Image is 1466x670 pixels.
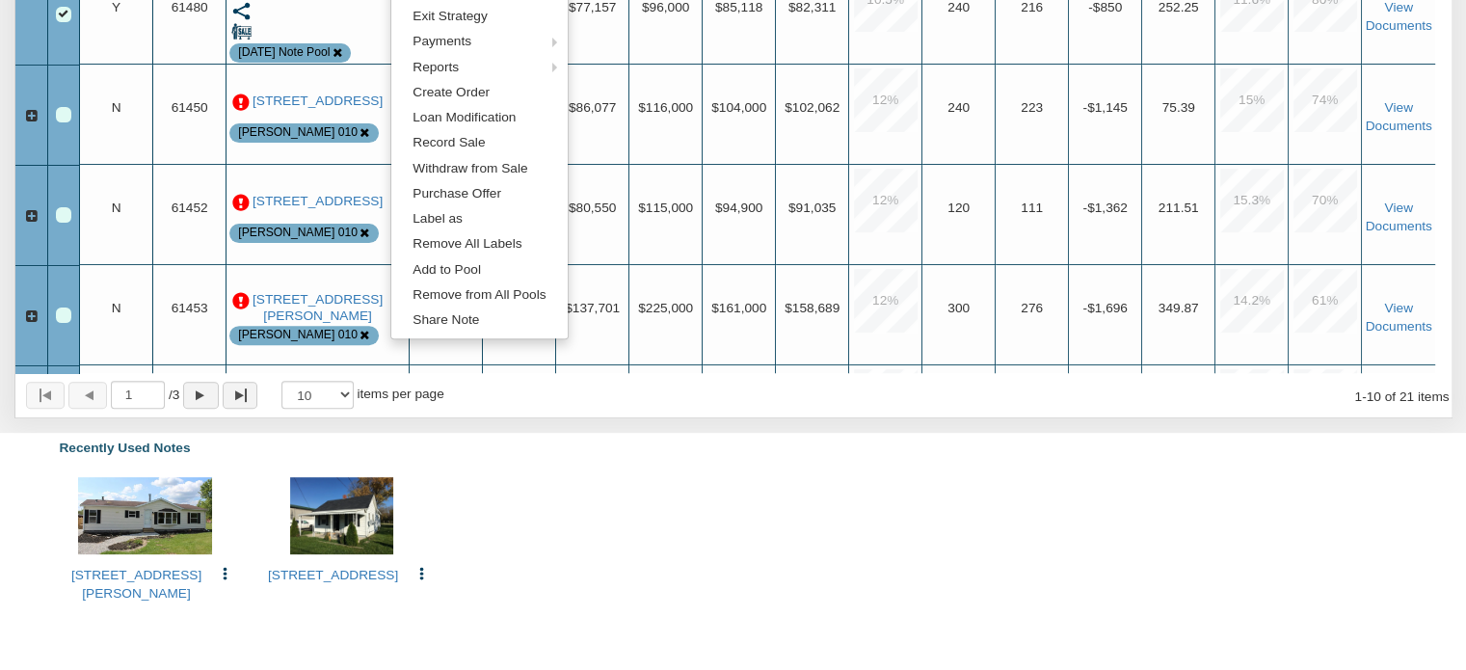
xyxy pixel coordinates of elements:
span: $94,900 [715,200,762,214]
img: cell-menu.png [413,566,430,582]
div: 74.0 [1293,68,1357,132]
button: Page to last [223,382,257,409]
a: Reports [391,54,568,79]
span: $102,062 [785,99,840,114]
abbr: of [169,388,173,402]
span: 61453 [172,300,208,314]
div: Note is contained in the pool Snodgrass 010 [238,124,358,141]
img: 570846 [78,477,212,554]
div: Note is contained in the pool Snodgrass 010 [238,327,358,343]
span: 120 [947,200,970,214]
span: $161,000 [711,300,766,314]
span: N [112,99,121,114]
span: $158,689 [785,300,840,314]
span: $115,000 [638,200,693,214]
span: $104,000 [711,99,766,114]
span: 276 [1021,300,1043,314]
div: Row 7, Row Selection Checkbox [56,308,71,323]
a: Share Note [391,308,568,333]
div: Row 2, Row Selection Checkbox [56,7,71,22]
a: Record Sale [391,130,568,155]
a: 2541 N Arlington Avenue, Indianapolis, IN, 46218 [268,568,398,582]
a: Purchase Offer [391,180,568,205]
span: N [112,200,121,214]
span: 61452 [172,200,208,214]
img: for_sale.png [231,21,252,41]
a: Remove from All Pools [391,281,568,307]
div: 14.2 [1220,269,1284,333]
a: Loan Modification [391,105,568,130]
button: Page back [68,382,107,409]
a: Exit Strategy [391,4,568,29]
div: Row 5, Row Selection Checkbox [56,207,71,223]
span: 3 [169,386,179,405]
button: Page to first [26,382,65,409]
span: items per page [357,387,443,401]
div: 12.0 [854,369,918,433]
div: 12.0 [854,269,918,333]
a: Create Order [391,80,568,105]
div: Note is contained in the pool Snodgrass 010 [238,225,358,241]
span: 240 [947,99,970,114]
span: 61450 [172,99,208,114]
div: 61.0 [1293,269,1357,333]
div: 12.0 [854,68,918,132]
img: 569806 [290,477,393,554]
div: Recently Used Notes [16,429,1450,468]
a: 3905 Brill Rd., Indianapolis, IN, 46227 [252,292,385,324]
span: 111 [1021,200,1043,214]
span: $116,000 [638,99,693,114]
span: N [112,300,121,314]
span: $91,035 [788,200,836,214]
div: Row 3, Row Selection Checkbox [56,107,71,122]
div: 70.0 [1293,169,1357,232]
button: Page forward [183,382,218,409]
span: $137,701 [565,300,620,314]
a: Label as [391,206,568,231]
span: 1 10 of 21 items [1354,389,1449,404]
div: 12.0 [854,169,918,232]
a: 14601 Hollowell Road, Albany, IN, 47320 [71,568,201,602]
a: Withdraw from Sale [391,155,568,180]
input: Selected page [111,381,165,409]
div: 12.0 [1220,369,1284,433]
span: 349.87 [1159,300,1199,314]
span: 211.51 [1159,200,1199,214]
span: 300 [947,300,970,314]
a: View Documents [1366,99,1432,133]
abbr: through [1362,389,1367,404]
a: Remove All Labels [391,231,568,256]
span: $80,550 [569,200,616,214]
a: 1609 Cruft St., Indianapolis, IN, 46203 [252,194,385,209]
div: 15.3 [1220,169,1284,232]
img: share.svg [231,1,252,21]
span: $225,000 [638,300,693,314]
a: 2318 Villa Ave, Indianapolis, IN, 46203 [252,94,385,109]
a: Payments [391,29,568,54]
span: 223 [1021,99,1043,114]
div: Note is contained in the pool 7-23-25 Note Pool [238,44,330,61]
div: 15.0 [1220,68,1284,132]
span: 75.39 [1162,99,1195,114]
span: $86,077 [569,99,616,114]
a: Add to Pool [391,256,568,281]
span: -$1,145 [1082,99,1127,114]
span: -$1,696 [1082,300,1127,314]
div: 74.0 [1293,369,1357,433]
span: -$1,362 [1082,200,1127,214]
a: View Documents [1366,300,1432,334]
img: cell-menu.png [217,566,233,582]
a: View Documents [1366,200,1432,233]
